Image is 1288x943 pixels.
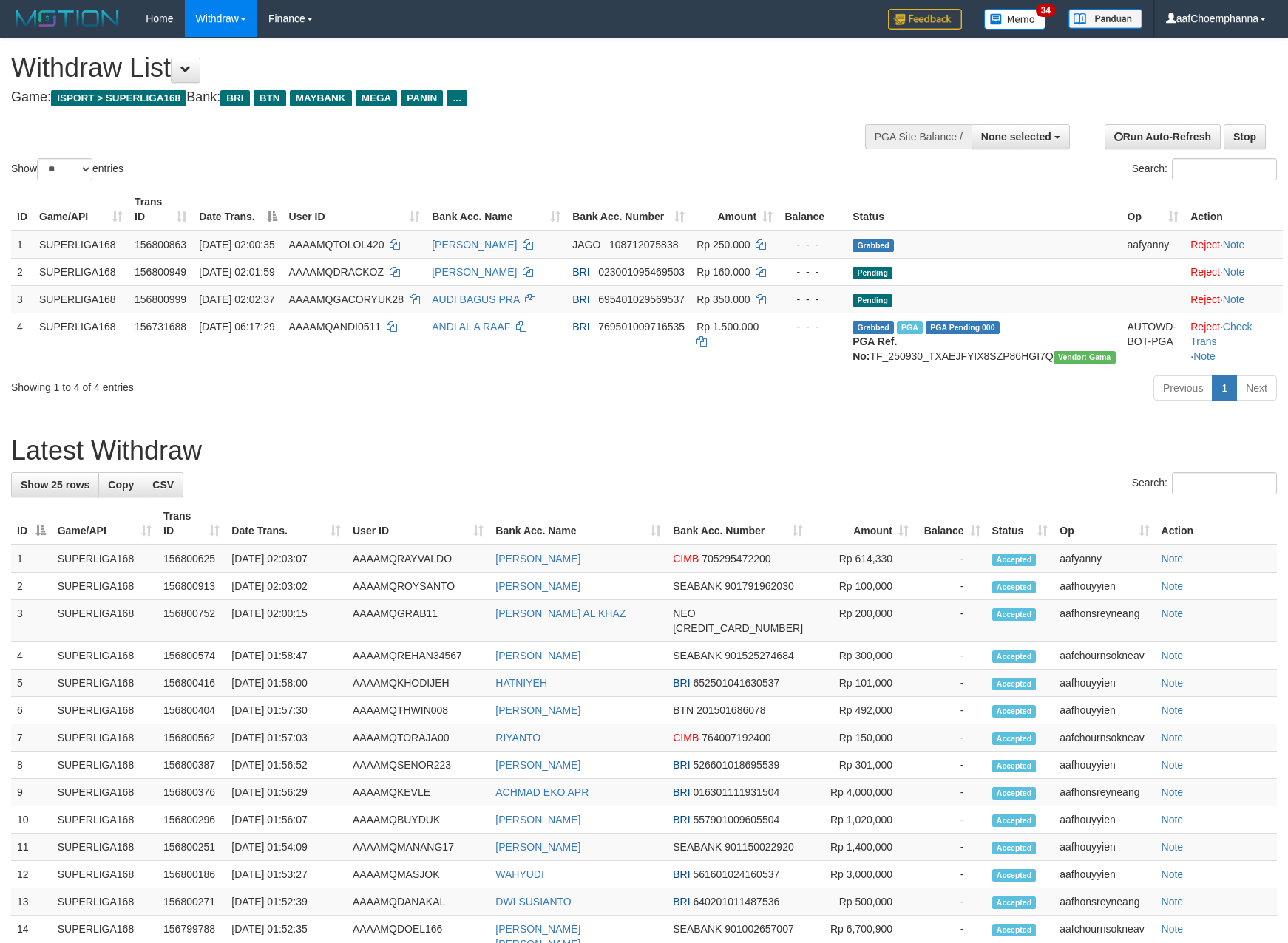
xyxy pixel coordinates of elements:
[157,642,226,670] td: 156800574
[495,814,580,825] a: [PERSON_NAME]
[1153,375,1213,401] a: Previous
[52,642,157,670] td: SUPERLIGA168
[1184,188,1283,231] th: Action
[1184,231,1283,259] td: ·
[199,266,274,278] span: [DATE] 02:01:59
[1054,351,1116,364] span: Vendor URL: https://trx31.1velocity.biz
[1162,786,1184,798] a: Note
[11,503,52,545] th: ID: activate to sort column descending
[347,779,489,806] td: AAAAMQKEVLE
[52,779,157,806] td: SUPERLIGA168
[809,861,915,888] td: Rp 3,000,000
[1190,266,1220,278] a: Reject
[809,600,915,642] td: Rp 200,000
[157,573,226,600] td: 156800913
[52,724,157,752] td: SUPERLIGA168
[432,239,517,251] a: [PERSON_NAME]
[347,642,489,670] td: AAAAMQREHAN34567
[193,188,282,231] th: Date Trans.: activate to sort column descending
[696,266,750,278] span: Rp 160.000
[809,670,915,697] td: Rp 101,000
[143,472,183,497] a: CSV
[702,732,770,743] span: Copy 764007192400 to clipboard
[667,503,809,545] th: Bank Acc. Number: activate to sort column ascending
[11,642,52,670] td: 4
[495,896,571,908] a: DWI SUSIANTO
[1054,573,1155,600] td: aafhouyyien
[992,705,1037,718] span: Accepted
[598,293,685,305] span: Copy 695401029569537 to clipboard
[693,868,779,880] span: Copy 561601024160537 to clipboard
[432,293,519,305] a: AUDI BAGUS PRA
[347,888,489,916] td: AAAAMQDANAKAL
[495,607,626,619] a: [PERSON_NAME] AL KHAZ
[52,888,157,916] td: SUPERLIGA168
[1054,600,1155,642] td: aafhonsreyneang
[157,670,226,697] td: 156800416
[809,779,915,806] td: Rp 4,000,000
[52,861,157,888] td: SUPERLIGA168
[1054,697,1155,724] td: aafhouyyien
[1162,923,1184,935] a: Note
[226,642,347,670] td: [DATE] 01:58:47
[915,834,986,861] td: -
[725,650,793,661] span: Copy 901525274684 to clipboard
[426,188,566,231] th: Bank Acc. Name: activate to sort column ascending
[1172,158,1277,180] input: Search:
[1162,677,1184,689] a: Note
[11,806,52,834] td: 10
[915,600,986,642] td: -
[992,678,1037,690] span: Accepted
[347,724,489,752] td: AAAAMQTORAJA00
[809,888,915,916] td: Rp 500,000
[1184,313,1283,370] td: · ·
[1162,759,1184,771] a: Note
[915,642,986,670] td: -
[1156,503,1277,545] th: Action
[598,321,685,333] span: Copy 769501009716535 to clipboard
[226,545,347,573] td: [DATE] 02:03:07
[21,479,89,491] span: Show 25 rows
[992,608,1037,621] span: Accepted
[52,752,157,779] td: SUPERLIGA168
[11,779,52,806] td: 9
[108,479,134,491] span: Copy
[673,553,699,565] span: CIMB
[673,814,690,825] span: BRI
[432,321,510,333] a: ANDI AL A RAAF
[11,90,844,105] h4: Game: Bank:
[1054,834,1155,861] td: aafhouyyien
[495,732,540,743] a: RIYANTO
[693,786,779,798] span: Copy 016301111931504 to clipboard
[11,258,33,285] td: 2
[1223,293,1245,305] a: Note
[915,806,986,834] td: -
[1122,231,1185,259] td: aafyanny
[725,841,793,853] span: Copy 901150022920 to clipboard
[1223,266,1245,278] a: Note
[992,842,1037,854] span: Accepted
[432,266,517,278] a: [PERSON_NAME]
[847,313,1121,370] td: TF_250930_TXAEJFYIX8SZP86HGI7Q
[52,573,157,600] td: SUPERLIGA168
[992,787,1037,800] span: Accepted
[992,732,1037,745] span: Accepted
[693,759,779,771] span: Copy 526601018695539 to clipboard
[495,580,580,592] a: [PERSON_NAME]
[401,90,443,106] span: PANIN
[992,650,1037,663] span: Accepted
[11,600,52,642] td: 3
[226,724,347,752] td: [DATE] 01:57:03
[1162,704,1184,716] a: Note
[157,779,226,806] td: 156800376
[696,704,765,716] span: Copy 201501686078 to clipboard
[1054,670,1155,697] td: aafhouyyien
[972,124,1070,149] button: None selected
[356,90,398,106] span: MEGA
[915,503,986,545] th: Balance: activate to sort column ascending
[1054,806,1155,834] td: aafhouyyien
[986,503,1054,545] th: Status: activate to sort column ascending
[673,622,803,634] span: Copy 5859458229319158 to clipboard
[254,90,286,106] span: BTN
[1190,293,1220,305] a: Reject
